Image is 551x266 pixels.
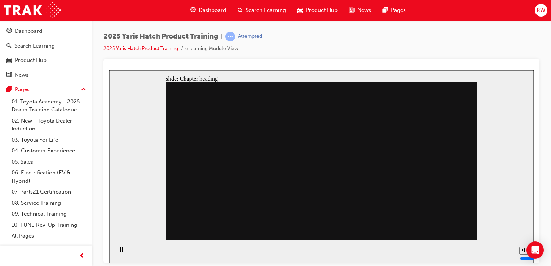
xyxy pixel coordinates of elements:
[535,4,547,17] button: RW
[232,3,292,18] a: search-iconSearch Learning
[190,6,196,15] span: guage-icon
[3,83,89,96] button: Pages
[292,3,343,18] a: car-iconProduct Hub
[238,6,243,15] span: search-icon
[4,176,16,188] button: Pause (Ctrl+Alt+P)
[297,6,303,15] span: car-icon
[221,32,222,41] span: |
[9,145,89,156] a: 04. Customer Experience
[4,2,61,18] img: Trak
[103,32,218,41] span: 2025 Yaris Hatch Product Training
[406,170,421,194] div: misc controls
[6,28,12,35] span: guage-icon
[9,96,89,115] a: 01. Toyota Academy - 2025 Dealer Training Catalogue
[6,87,12,93] span: pages-icon
[3,54,89,67] a: Product Hub
[357,6,371,14] span: News
[9,198,89,209] a: 08. Service Training
[15,27,42,35] div: Dashboard
[9,186,89,198] a: 07. Parts21 Certification
[14,42,55,50] div: Search Learning
[377,3,411,18] a: pages-iconPages
[225,32,235,41] span: learningRecordVerb_ATTEMPT-icon
[103,45,178,52] a: 2025 Yaris Hatch Product Training
[238,33,262,40] div: Attempted
[526,241,544,259] div: Open Intercom Messenger
[3,23,89,83] button: DashboardSearch LearningProduct HubNews
[6,72,12,79] span: news-icon
[343,3,377,18] a: news-iconNews
[9,208,89,220] a: 09. Technical Training
[383,6,388,15] span: pages-icon
[4,170,16,194] div: playback controls
[411,185,457,191] input: volume
[9,230,89,241] a: All Pages
[349,6,354,15] span: news-icon
[9,220,89,231] a: 10. TUNE Rev-Up Training
[391,6,406,14] span: Pages
[246,6,286,14] span: Search Learning
[6,43,12,49] span: search-icon
[81,85,86,94] span: up-icon
[9,134,89,146] a: 03. Toyota For Life
[6,57,12,64] span: car-icon
[9,115,89,134] a: 02. New - Toyota Dealer Induction
[15,71,28,79] div: News
[537,6,545,14] span: RW
[15,85,30,94] div: Pages
[9,167,89,186] a: 06. Electrification (EV & Hybrid)
[15,56,47,65] div: Product Hub
[185,3,232,18] a: guage-iconDashboard
[306,6,338,14] span: Product Hub
[199,6,226,14] span: Dashboard
[3,68,89,82] a: News
[3,39,89,53] a: Search Learning
[79,252,85,261] span: prev-icon
[9,156,89,168] a: 05. Sales
[3,25,89,38] a: Dashboard
[185,45,238,53] li: eLearning Module View
[410,176,422,185] button: Mute (Ctrl+Alt+M)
